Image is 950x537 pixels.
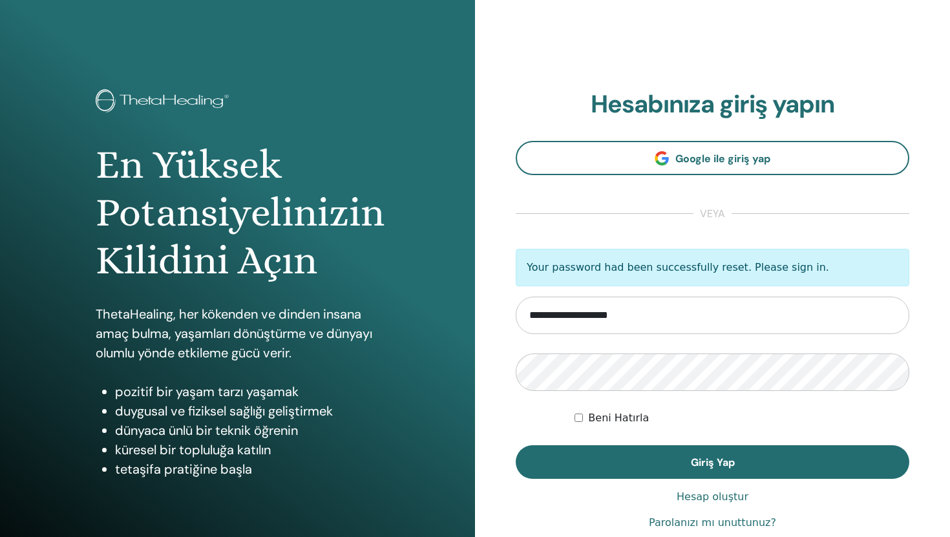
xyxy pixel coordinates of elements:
[693,206,732,222] span: veya
[115,459,380,479] li: tetaşifa pratiğine başla
[516,445,909,479] button: Giriş Yap
[115,421,380,440] li: dünyaca ünlü bir teknik öğrenin
[115,382,380,401] li: pozitif bir yaşam tarzı yaşamak
[516,141,909,175] a: Google ile giriş yap
[516,90,909,120] h2: Hesabınıza giriş yapın
[115,440,380,459] li: küresel bir topluluğa katılın
[691,456,735,469] span: Giriş Yap
[649,515,776,531] a: Parolanızı mı unuttunuz?
[516,249,909,286] p: Your password had been successfully reset. Please sign in.
[115,401,380,421] li: duygusal ve fiziksel sağlığı geliştirmek
[96,304,380,363] p: ThetaHealing, her kökenden ve dinden insana amaç bulma, yaşamları dönüştürme ve dünyayı olumlu yö...
[575,410,909,426] div: Keep me authenticated indefinitely or until I manually logout
[96,141,380,285] h1: En Yüksek Potansiyelinizin Kilidini Açın
[675,152,770,165] span: Google ile giriş yap
[677,489,748,505] a: Hesap oluştur
[588,410,649,426] label: Beni Hatırla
